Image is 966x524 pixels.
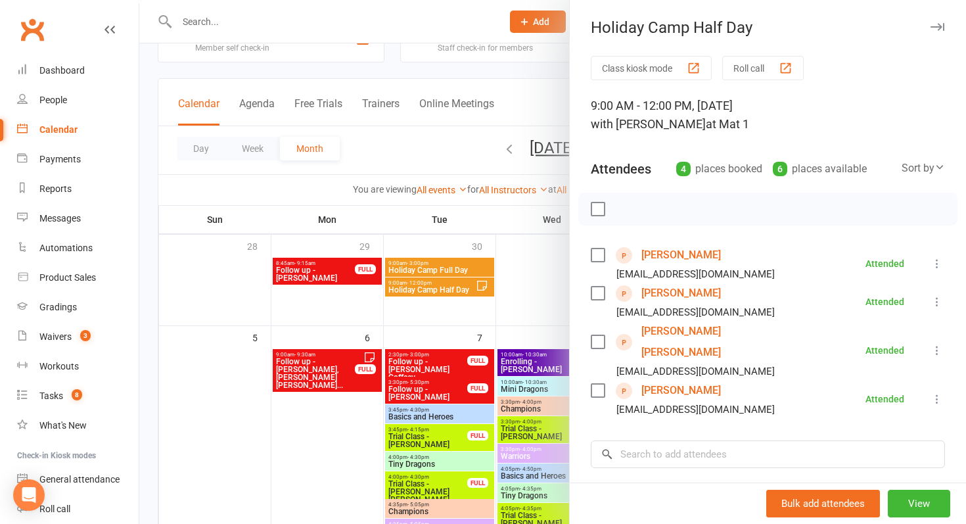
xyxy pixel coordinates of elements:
div: 6 [773,162,787,176]
div: Dashboard [39,65,85,76]
a: Calendar [17,115,139,145]
div: People [39,95,67,105]
a: Reports [17,174,139,204]
div: Reports [39,183,72,194]
a: Tasks 8 [17,381,139,411]
a: Automations [17,233,139,263]
div: Roll call [39,504,70,514]
div: 4 [676,162,691,176]
div: places available [773,160,867,178]
div: Open Intercom Messenger [13,479,45,511]
a: Product Sales [17,263,139,293]
a: What's New [17,411,139,441]
div: Workouts [39,361,79,371]
div: Payments [39,154,81,164]
a: [PERSON_NAME] [641,380,721,401]
div: places booked [676,160,762,178]
div: Attended [865,346,904,355]
a: People [17,85,139,115]
button: Bulk add attendees [766,490,880,517]
a: Messages [17,204,139,233]
span: at Mat 1 [706,117,749,131]
div: Gradings [39,302,77,312]
a: Gradings [17,293,139,322]
a: [PERSON_NAME] [641,283,721,304]
span: with [PERSON_NAME] [591,117,706,131]
div: [EMAIL_ADDRESS][DOMAIN_NAME] [616,363,775,380]
div: [EMAIL_ADDRESS][DOMAIN_NAME] [616,401,775,418]
div: Messages [39,213,81,224]
span: 3 [80,330,91,341]
a: Waivers 3 [17,322,139,352]
a: [PERSON_NAME] [641,245,721,266]
div: Tasks [39,391,63,401]
a: General attendance kiosk mode [17,465,139,494]
div: Attended [865,259,904,268]
a: Clubworx [16,13,49,46]
a: Roll call [17,494,139,524]
button: Class kiosk mode [591,56,712,80]
a: Workouts [17,352,139,381]
input: Search to add attendees [591,441,945,468]
div: What's New [39,420,87,431]
a: Dashboard [17,56,139,85]
div: Holiday Camp Half Day [570,18,966,37]
button: View [888,490,950,517]
span: 8 [72,389,82,400]
button: Roll call [722,56,804,80]
div: [EMAIL_ADDRESS][DOMAIN_NAME] [616,266,775,283]
a: [PERSON_NAME] [PERSON_NAME] [641,321,793,363]
div: Attended [865,394,904,404]
div: [EMAIL_ADDRESS][DOMAIN_NAME] [616,304,775,321]
div: Sort by [902,160,945,177]
div: Attended [865,297,904,306]
div: 9:00 AM - 12:00 PM, [DATE] [591,97,945,133]
div: Attendees [591,160,651,178]
div: Product Sales [39,272,96,283]
div: Automations [39,243,93,253]
div: Waivers [39,331,72,342]
div: Calendar [39,124,78,135]
div: General attendance [39,474,120,485]
a: Payments [17,145,139,174]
